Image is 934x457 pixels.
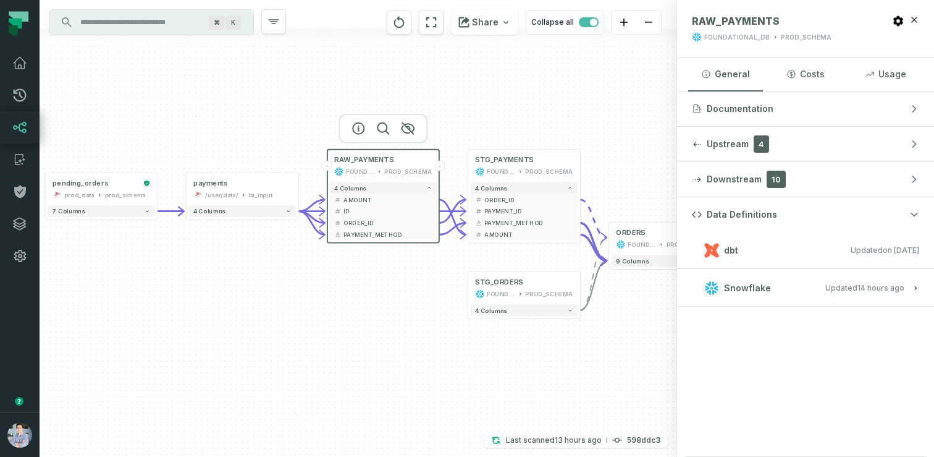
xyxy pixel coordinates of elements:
[64,190,95,200] div: prod_data
[707,103,773,115] span: Documentation
[471,229,578,241] button: AMOUNT
[475,155,533,164] span: STG_PAYMENTS
[616,228,645,237] div: ORDERS
[346,167,374,176] div: FOUNDATIONAL_DB
[330,205,437,217] button: ID
[707,138,749,150] span: Upstream
[707,173,762,186] span: Downstream
[193,179,228,188] div: payments
[724,244,738,257] span: dbt
[677,92,934,126] button: Documentation
[53,208,85,215] span: 7 columns
[105,190,146,200] div: prod_schema
[205,190,238,200] div: /user/data/
[484,207,573,216] span: PAYMENT_ID
[471,217,578,229] button: PAYMENT_METHOD
[484,230,573,239] span: AMOUNT
[526,10,604,35] button: Collapse all
[555,435,602,445] relative-time: Oct 9, 2025, 2:15 AM GMT+1
[848,58,923,91] button: Usage
[330,217,437,229] button: ORDER_ID
[707,208,777,221] span: Data Definitions
[451,10,518,35] button: Share
[754,135,769,153] span: 4
[704,33,770,42] div: FOUNDATIONAL_DB
[334,208,341,215] span: decimal
[692,280,919,296] button: SnowflakeUpdated[DATE] 1:01:40 AM
[343,218,432,227] span: ORDER_ID
[475,184,507,191] span: 4 columns
[343,195,432,204] span: AMOUNT
[484,218,573,227] span: PAYMENT_METHOD
[298,200,325,211] g: Edge from 4c1bf5a264361d99486b0e92d81fd463 to 616efa676917f6a678dd14162abb4313
[677,162,934,197] button: Downstream10
[487,167,515,176] div: FOUNDATIONAL_DB
[616,257,649,264] span: 9 columns
[334,184,366,191] span: 4 columns
[193,208,225,215] span: 4 columns
[857,283,904,293] relative-time: Oct 9, 2025, 1:01 AM GMT+1
[475,196,482,203] span: decimal
[14,396,25,407] div: Tooltip anchor
[343,230,432,239] span: PAYMENT_METHOD
[627,437,660,444] h4: 598ddc3
[298,211,325,235] g: Edge from 4c1bf5a264361d99486b0e92d81fd463 to 616efa676917f6a678dd14162abb4313
[724,282,771,294] span: Snowflake
[475,208,482,215] span: decimal
[330,194,437,205] button: AMOUNT
[525,167,573,176] div: PROD_SCHEMA
[141,180,150,187] div: Certified
[475,278,523,287] div: STG_ORDERS
[580,237,607,310] g: Edge from 065ad36bfe8571d0d37ef1ec05f417fb to 0dd85c77dd217d0afb16c7d4fb3eff19
[439,200,466,235] g: Edge from 616efa676917f6a678dd14162abb4313 to c8867c613c347eb7857e509391c84b7d
[688,58,763,91] button: General
[768,58,843,91] button: Costs
[525,289,573,299] div: PROD_SCHEMA
[209,15,225,30] span: Press ⌘ + K to focus the search bar
[439,223,466,235] g: Edge from 616efa676917f6a678dd14162abb4313 to c8867c613c347eb7857e509391c84b7d
[53,179,109,188] div: pending_orders
[484,195,573,204] span: ORDER_ID
[487,289,515,299] div: FOUNDATIONAL_DB
[677,127,934,161] button: Upstream4
[334,196,341,203] span: decimal
[475,231,482,238] span: decimal
[7,423,32,448] img: avatar of Alon Nafta
[471,205,578,217] button: PAYMENT_ID
[506,434,602,446] p: Last scanned
[692,242,919,258] button: dbtUpdated[DATE] 1:15:21 PM
[667,240,714,249] div: PROD_SCHEMA
[322,161,332,171] button: -
[825,283,904,293] span: Updated
[334,220,341,226] span: decimal
[851,246,919,255] span: Updated
[677,197,934,232] button: Data Definitions
[434,161,445,171] button: -
[249,190,273,200] div: bi_input
[580,234,607,260] g: Edge from c8867c613c347eb7857e509391c84b7d to 0dd85c77dd217d0afb16c7d4fb3eff19
[475,220,482,226] span: string
[612,11,636,35] button: zoom in
[484,433,668,448] button: Last scanned[DATE] 2:15:57 AM598ddc3
[692,15,780,27] span: RAW_PAYMENTS
[343,207,432,216] span: ID
[883,246,919,255] relative-time: Jan 6, 2025, 1:15 PM GMT
[471,194,578,205] button: ORDER_ID
[330,229,437,241] button: PAYMENT_METHOD
[226,15,241,30] span: Press ⌘ + K to focus the search bar
[334,231,341,238] span: string
[628,240,656,249] div: FOUNDATIONAL_DB
[475,307,507,314] span: 4 columns
[781,33,831,42] div: PROD_SCHEMA
[384,167,432,176] div: PROD_SCHEMA
[636,11,661,35] button: zoom out
[334,155,393,164] span: RAW_PAYMENTS
[580,200,607,237] g: Edge from c8867c613c347eb7857e509391c84b7d to 0dd85c77dd217d0afb16c7d4fb3eff19
[767,171,786,188] span: 10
